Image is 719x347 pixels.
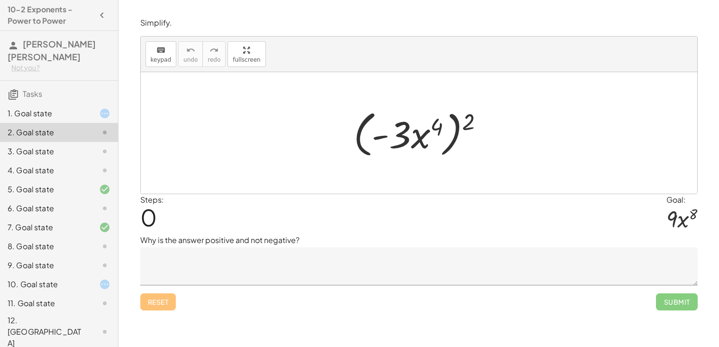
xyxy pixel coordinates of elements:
div: 7. Goal state [8,222,84,233]
button: keyboardkeypad [146,41,177,67]
div: 4. Goal state [8,165,84,176]
div: 1. Goal state [8,108,84,119]
i: Task not started. [99,260,110,271]
i: Task started. [99,279,110,290]
i: Task not started. [99,203,110,214]
span: 0 [140,203,157,232]
span: undo [183,56,198,63]
i: Task not started. [99,165,110,176]
div: 6. Goal state [8,203,84,214]
i: Task finished and correct. [99,184,110,195]
div: 3. Goal state [8,146,84,157]
i: Task not started. [99,326,110,338]
span: Tasks [23,89,42,99]
div: 8. Goal state [8,241,84,252]
div: Not you? [11,63,110,73]
div: Goal: [666,194,697,206]
i: Task not started. [99,146,110,157]
div: 9. Goal state [8,260,84,271]
div: 11. Goal state [8,298,84,309]
p: Simplify. [140,18,698,28]
i: Task started. [99,108,110,119]
i: keyboard [156,45,165,56]
label: Steps: [140,195,164,205]
span: fullscreen [233,56,260,63]
i: Task not started. [99,241,110,252]
button: undoundo [178,41,203,67]
i: Task not started. [99,127,110,138]
i: redo [209,45,218,56]
i: undo [186,45,195,56]
div: 2. Goal state [8,127,84,138]
i: Task not started. [99,298,110,309]
button: redoredo [202,41,226,67]
i: Task finished and correct. [99,222,110,233]
span: [PERSON_NAME] [PERSON_NAME] [8,38,96,62]
h4: 10-2 Exponents - Power to Power [8,4,93,27]
span: keypad [151,56,172,63]
button: fullscreen [228,41,265,67]
div: 10. Goal state [8,279,84,290]
p: Why is the answer positive and not negative? [140,234,698,246]
span: redo [208,56,220,63]
div: 5. Goal state [8,184,84,195]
